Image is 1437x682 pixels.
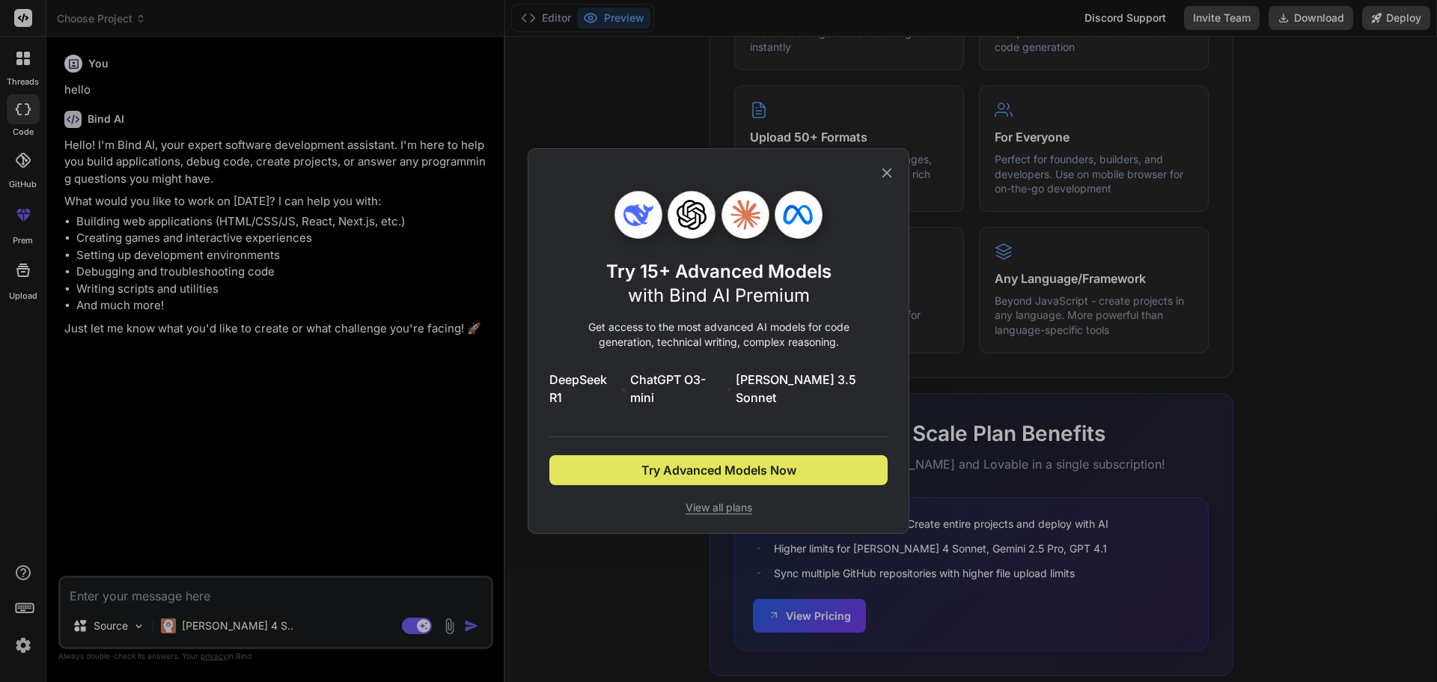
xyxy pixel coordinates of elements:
span: Try Advanced Models Now [641,461,796,479]
img: Deepseek [623,200,653,230]
span: DeepSeek R1 [549,371,617,407]
button: Try Advanced Models Now [549,455,888,485]
span: [PERSON_NAME] 3.5 Sonnet [736,371,888,407]
span: with Bind AI Premium [628,284,810,306]
h1: Try 15+ Advanced Models [606,260,832,308]
span: ChatGPT O3-mini [630,371,723,407]
p: Get access to the most advanced AI models for code generation, technical writing, complex reasoning. [549,320,888,350]
span: View all plans [549,500,888,515]
span: • [726,380,733,398]
span: • [620,380,627,398]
